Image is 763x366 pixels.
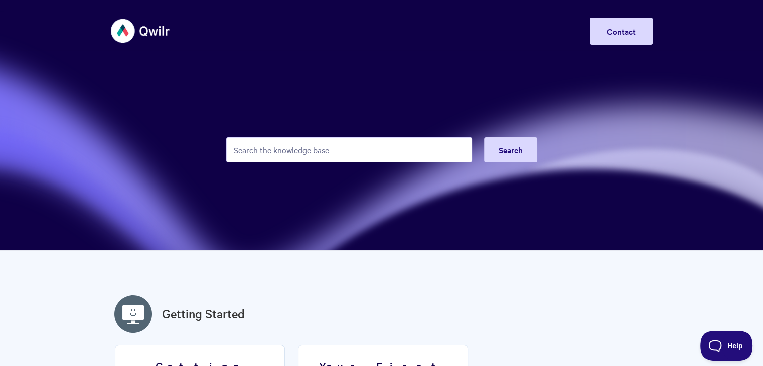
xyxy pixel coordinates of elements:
iframe: Toggle Customer Support [700,331,753,361]
img: Qwilr Help Center [111,12,171,50]
input: Search the knowledge base [226,137,472,162]
a: Getting Started [162,305,245,323]
span: Search [499,144,523,155]
a: Contact [590,18,653,45]
button: Search [484,137,537,162]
